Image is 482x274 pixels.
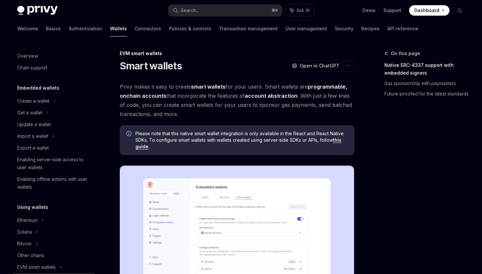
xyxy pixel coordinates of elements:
[120,82,354,119] span: Privy makes it easy to create for your users. Smart wallets are that incorporate the features of ...
[135,21,161,36] a: Connectors
[12,62,95,74] a: Chain support
[391,50,420,57] span: On this page
[17,203,48,211] h5: Using wallets
[46,21,61,36] a: Basics
[17,52,38,60] div: Overview
[169,21,211,36] a: Policies & controls
[288,60,343,71] button: Open in ChatGPT
[168,5,282,16] button: Search...⌘K
[17,156,91,171] div: Enabling server-side access to user wallets
[17,263,56,271] div: EVM smart wallets
[383,7,401,14] a: Support
[296,7,310,14] span: Ask AI
[17,6,58,15] img: dark logo
[12,173,95,193] a: Enabling offline actions with user wallets
[12,119,95,130] a: Update a wallet
[17,144,49,152] div: Export a wallet
[363,7,376,14] a: Demo
[17,132,48,140] div: Import a wallet
[126,131,133,137] svg: Info
[285,21,327,36] a: User management
[17,21,38,36] a: Welcome
[361,21,379,36] a: Recipes
[384,78,470,89] a: Gas sponsorship with paymasters
[120,50,354,57] div: EVM smart wallets
[12,154,95,173] a: Enabling server-side access to user wallets
[17,252,44,259] div: Other chains
[17,121,51,128] div: Update a wallet
[120,60,182,72] h1: Smart wallets
[110,21,127,36] a: Wallets
[12,250,95,261] a: Other chains
[335,21,353,36] a: Security
[12,50,95,62] a: Overview
[219,21,278,36] a: Transaction management
[17,64,47,72] div: Chain support
[285,5,314,16] button: Ask AI
[17,175,91,191] div: Enabling offline actions with user wallets
[17,228,32,236] div: Solana
[17,84,59,92] h5: Embedded wallets
[17,240,32,248] div: Bitcoin
[181,7,199,14] div: Search...
[17,109,42,117] div: Get a wallet
[300,63,339,69] span: Open in ChatGPT
[135,130,348,150] span: Please note that this native smart wallet integration is only available in the React and React Na...
[12,142,95,154] a: Export a wallet
[455,5,465,16] button: Toggle dark mode
[387,21,418,36] a: API reference
[69,21,102,36] a: Authentication
[384,60,470,78] a: Native ERC-4337 support with embedded signers
[271,8,278,13] span: ⌘ K
[17,97,49,105] div: Create a wallet
[191,83,226,90] strong: smart wallets
[414,7,439,14] span: Dashboard
[409,5,449,16] a: Dashboard
[384,89,470,99] a: Future-proofed for the latest standards
[245,93,297,99] a: account abstraction
[17,216,37,224] div: Ethereum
